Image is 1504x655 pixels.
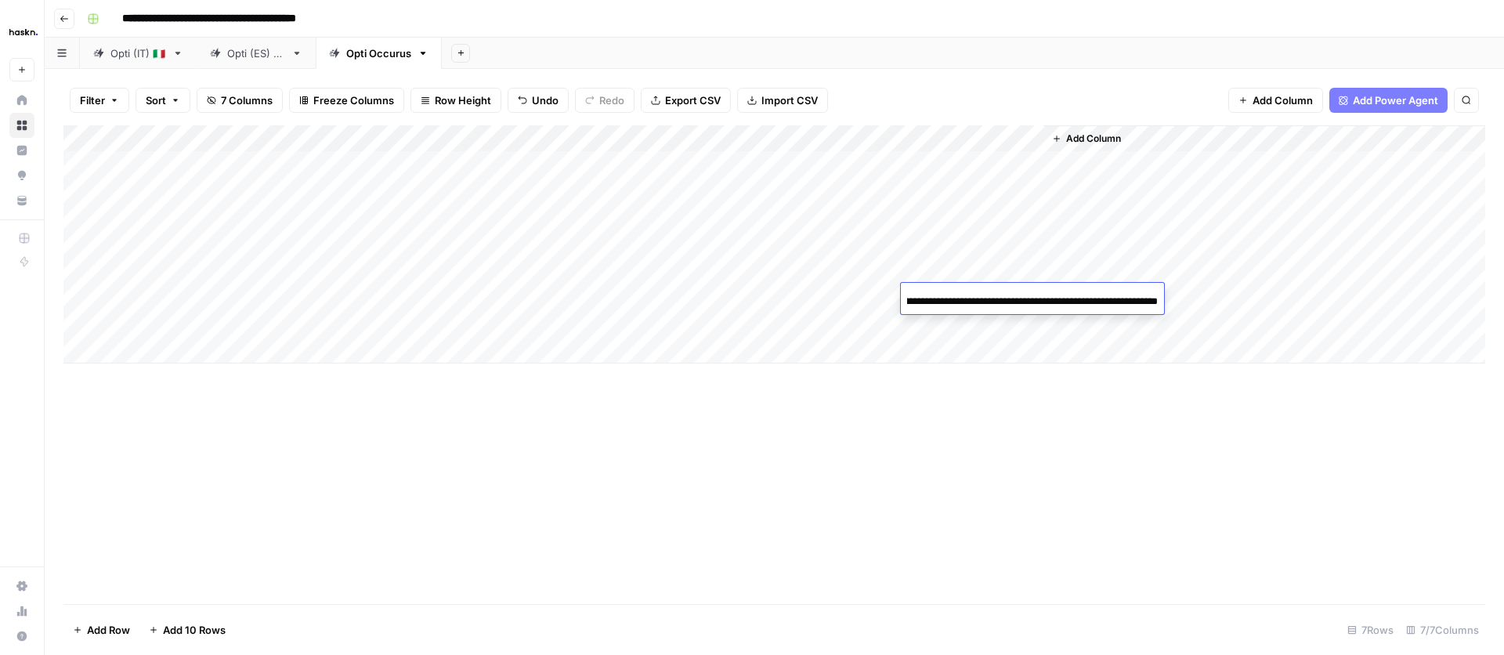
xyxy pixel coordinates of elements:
a: Opti Occurus [316,38,442,69]
span: Freeze Columns [313,92,394,108]
button: Add 10 Rows [139,617,235,642]
a: Home [9,88,34,113]
button: Add Column [1046,128,1127,149]
button: Undo [508,88,569,113]
div: 7/7 Columns [1400,617,1485,642]
span: Undo [532,92,559,108]
span: Row Height [435,92,491,108]
span: Filter [80,92,105,108]
a: Usage [9,599,34,624]
span: Import CSV [761,92,818,108]
span: Add Row [87,622,130,638]
button: 7 Columns [197,88,283,113]
span: Add Column [1066,132,1121,146]
button: Import CSV [737,88,828,113]
span: 7 Columns [221,92,273,108]
button: Help + Support [9,624,34,649]
a: Settings [9,574,34,599]
span: Add Column [1253,92,1313,108]
a: Browse [9,113,34,138]
a: Opti (ES) 🇪🇸 [197,38,316,69]
span: Redo [599,92,624,108]
a: Your Data [9,188,34,213]
button: Add Row [63,617,139,642]
span: Add 10 Rows [163,622,226,638]
span: Sort [146,92,166,108]
span: Add Power Agent [1353,92,1438,108]
button: Redo [575,88,634,113]
button: Filter [70,88,129,113]
button: Add Power Agent [1329,88,1448,113]
img: Haskn Logo [9,18,38,46]
a: Insights [9,138,34,163]
div: Opti Occurus [346,45,411,61]
a: Opportunities [9,163,34,188]
button: Workspace: Haskn [9,13,34,52]
button: Add Column [1228,88,1323,113]
div: Opti (IT) 🇮🇹 [110,45,166,61]
button: Sort [136,88,190,113]
a: Opti (IT) 🇮🇹 [80,38,197,69]
button: Row Height [410,88,501,113]
div: 7 Rows [1341,617,1400,642]
button: Export CSV [641,88,731,113]
span: Export CSV [665,92,721,108]
button: Freeze Columns [289,88,404,113]
div: Opti (ES) 🇪🇸 [227,45,285,61]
